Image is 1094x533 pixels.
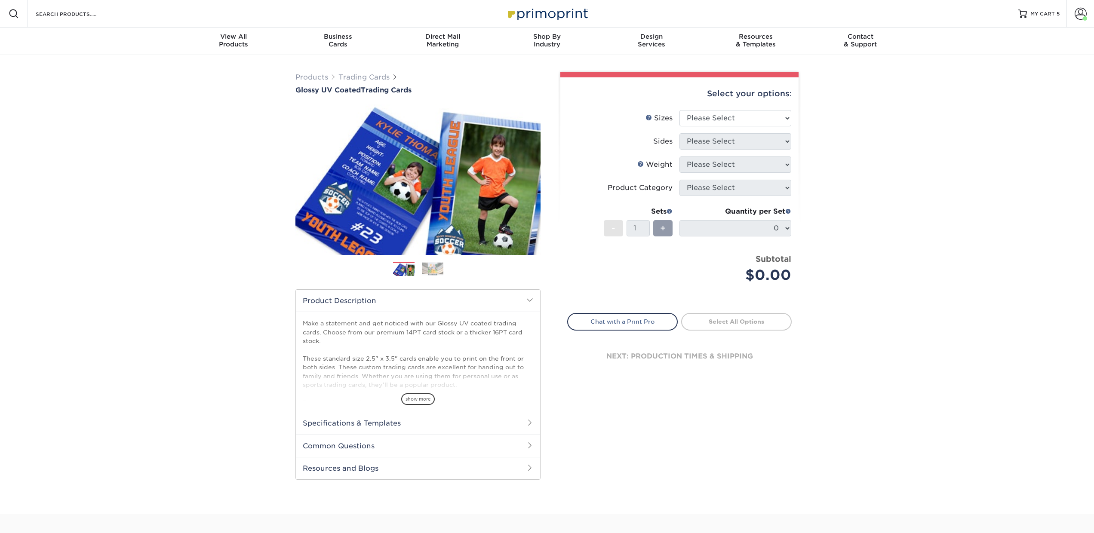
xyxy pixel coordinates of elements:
a: Direct MailMarketing [390,28,495,55]
a: Select All Options [681,313,792,330]
a: Glossy UV CoatedTrading Cards [295,86,541,94]
span: Shop By [495,33,599,40]
a: View AllProducts [181,28,286,55]
h2: Resources and Blogs [296,457,540,479]
div: Sizes [645,113,673,123]
div: Products [181,33,286,48]
span: Glossy UV Coated [295,86,361,94]
a: Contact& Support [808,28,913,55]
div: Quantity per Set [679,206,791,217]
h2: Product Description [296,290,540,312]
h1: Trading Cards [295,86,541,94]
a: Products [295,73,328,81]
h2: Common Questions [296,435,540,457]
img: Trading Cards 02 [422,262,443,276]
span: View All [181,33,286,40]
div: & Templates [704,33,808,48]
input: SEARCH PRODUCTS..... [35,9,119,19]
div: Select your options: [567,77,792,110]
div: Weight [637,159,673,170]
span: Business [286,33,390,40]
span: Contact [808,33,913,40]
span: MY CART [1030,10,1055,18]
img: Glossy UV Coated 01 [295,95,541,264]
span: Direct Mail [390,33,495,40]
a: Resources& Templates [704,28,808,55]
a: Shop ByIndustry [495,28,599,55]
div: Services [599,33,704,48]
span: - [612,222,615,235]
span: Resources [704,33,808,40]
span: + [660,222,666,235]
div: Cards [286,33,390,48]
p: Make a statement and get noticed with our Glossy UV coated trading cards. Choose from our premium... [303,319,533,424]
span: show more [401,393,435,405]
span: 5 [1057,11,1060,17]
a: BusinessCards [286,28,390,55]
img: Trading Cards 01 [393,262,415,277]
h2: Specifications & Templates [296,412,540,434]
div: Sides [653,136,673,147]
div: Sets [604,206,673,217]
div: $0.00 [686,265,791,285]
div: Marketing [390,33,495,48]
img: Primoprint [504,4,590,23]
strong: Subtotal [756,254,791,263]
div: & Support [808,33,913,48]
a: Trading Cards [338,73,390,81]
span: Design [599,33,704,40]
a: DesignServices [599,28,704,55]
div: next: production times & shipping [567,331,792,382]
div: Product Category [608,183,673,193]
a: Chat with a Print Pro [567,313,678,330]
div: Industry [495,33,599,48]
